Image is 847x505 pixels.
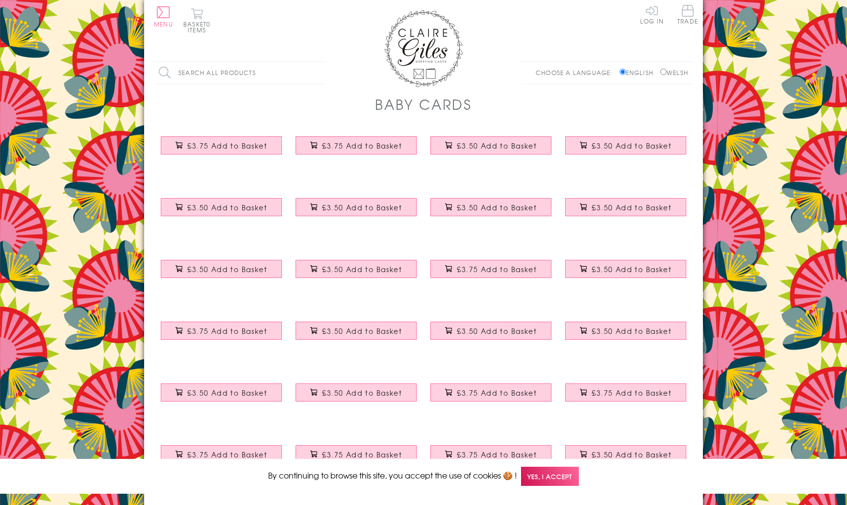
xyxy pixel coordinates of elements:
[565,198,687,216] button: £3.50 Add to Basket
[565,260,687,278] button: £3.50 Add to Basket
[430,198,552,216] button: £3.50 Add to Basket
[558,438,693,480] a: Congratulations on the birth of your Twins, Embellished with a shiny padded star £3.50 Add to Basket
[154,129,289,171] a: Baby Card, Flowers, Leaving to Have a Baby Good Luck, Embellished with pompoms £3.75 Add to Basket
[457,141,537,151] span: £3.50 Add to Basket
[430,383,552,402] button: £3.75 Add to Basket
[154,376,289,418] a: Baby Card, Welcome to the world little sister, Embellished with a padded star £3.50 Add to Basket
[457,264,537,274] span: £3.75 Add to Basket
[592,264,672,274] span: £3.50 Add to Basket
[457,202,537,212] span: £3.50 Add to Basket
[457,450,537,459] span: £3.75 Add to Basket
[536,68,618,77] p: Choose a language:
[660,68,688,77] label: Welsh
[187,264,267,274] span: £3.50 Add to Basket
[322,388,402,398] span: £3.50 Add to Basket
[154,438,289,480] a: Christmas Card, Robin family, Baby's First Christmas, Pompom Embellished £3.75 Add to Basket
[161,383,282,402] button: £3.50 Add to Basket
[322,326,402,336] span: £3.50 Add to Basket
[322,202,402,212] span: £3.50 Add to Basket
[592,202,672,212] span: £3.50 Add to Basket
[592,388,672,398] span: £3.75 Add to Basket
[521,467,579,486] span: Yes, I accept
[592,450,672,459] span: £3.50 Add to Basket
[296,383,417,402] button: £3.50 Add to Basket
[430,322,552,340] button: £3.50 Add to Basket
[154,20,173,28] span: Menu
[161,198,282,216] button: £3.50 Add to Basket
[677,5,698,24] span: Trade
[161,322,282,340] button: £3.75 Add to Basket
[558,191,693,233] a: Baby Card, Pink Shoes, Baby Girl, Congratulations, Embossed and Foiled text £3.50 Add to Basket
[375,94,472,114] h1: Baby Cards
[384,10,463,87] img: Claire Giles Greetings Cards
[322,264,402,274] span: £3.50 Add to Basket
[154,6,173,27] button: Menu
[565,445,687,463] button: £3.50 Add to Basket
[289,438,423,480] a: Baby Card, Banner, Congratulations! New Granddaughter, Embellished with pompoms £3.75 Add to Basket
[423,191,558,233] a: Baby Card, Pink Flowers, Baby Girl, Embossed and Foiled text £3.50 Add to Basket
[558,252,693,295] a: Baby Card, Yellow Stripes, Hello Baby Twins £3.50 Add to Basket
[457,326,537,336] span: £3.50 Add to Basket
[677,5,698,26] a: Trade
[296,445,417,463] button: £3.75 Add to Basket
[423,252,558,295] a: Baby Card, Blue Heart, Baby Boy, Embellished with colourful pompoms £3.75 Add to Basket
[322,141,402,151] span: £3.75 Add to Basket
[296,136,417,154] button: £3.75 Add to Basket
[592,326,672,336] span: £3.50 Add to Basket
[620,68,658,77] label: English
[430,260,552,278] button: £3.75 Add to Basket
[188,20,210,34] span: 0 items
[187,388,267,398] span: £3.50 Add to Basket
[289,252,423,295] a: Baby Card, Sleeping Fox, Baby Boy Congratulations £3.50 Add to Basket
[565,136,687,154] button: £3.50 Add to Basket
[430,445,552,463] button: £3.75 Add to Basket
[187,141,267,151] span: £3.75 Add to Basket
[154,314,289,356] a: Baby Card, Pink Heart, Baby Girl, Embellished with colourful pompoms £3.75 Add to Basket
[660,69,667,75] input: Welsh
[289,191,423,233] a: Baby Card, On your naming day with love, Embellished with a padded star £3.50 Add to Basket
[161,260,282,278] button: £3.50 Add to Basket
[296,260,417,278] button: £3.50 Add to Basket
[289,314,423,356] a: Baby Card, Mobile, Baby Girl Congratulations £3.50 Add to Basket
[565,383,687,402] button: £3.75 Add to Basket
[423,314,558,356] a: Baby Card, Blue Star, Baby Boy Congratulations, Embellished with a padded star £3.50 Add to Basket
[322,450,402,459] span: £3.75 Add to Basket
[289,376,423,418] a: Baby Card, Welcome to the world little brother, Embellished with a padded star £3.50 Add to Basket
[187,326,267,336] span: £3.75 Add to Basket
[289,129,423,171] a: Baby Card, Colour Dots, Mum and Dad to Be Good Luck, Embellished with pompoms £3.75 Add to Basket
[187,202,267,212] span: £3.50 Add to Basket
[423,129,558,171] a: Baby Christening Card, Pink Hearts, fabric butterfly Embellished £3.50 Add to Basket
[296,198,417,216] button: £3.50 Add to Basket
[154,191,289,233] a: Baby Naming Card, Pink Stars, Embellished with a shiny padded star £3.50 Add to Basket
[640,5,664,24] a: Log In
[423,376,558,418] a: Christmas Card, Bauble, Baby's First Christmas, Tassel Embellished £3.75 Add to Basket
[430,136,552,154] button: £3.50 Add to Basket
[558,376,693,418] a: Christmas Card, Baby Happy 1st Christmas, Embellished with colourful pompoms £3.75 Add to Basket
[161,136,282,154] button: £3.75 Add to Basket
[187,450,267,459] span: £3.75 Add to Basket
[423,438,558,480] a: Baby Card, Mobile, New Baby, Embellished with colourful pompoms £3.75 Add to Basket
[154,252,289,295] a: Baby Card, Blue Shoes, Baby Boy, Congratulations, Embossed and Foiled text £3.50 Add to Basket
[183,8,210,33] button: Basket0 items
[161,445,282,463] button: £3.75 Add to Basket
[457,388,537,398] span: £3.75 Add to Basket
[558,129,693,171] a: Baby Christening Card, Blue Stars, Embellished with a padded star £3.50 Add to Basket
[316,62,325,84] input: Search
[620,69,626,75] input: English
[592,141,672,151] span: £3.50 Add to Basket
[565,322,687,340] button: £3.50 Add to Basket
[558,314,693,356] a: Baby Card, Blue Bunting, Beautiful bouncing brand new Baby Boy £3.50 Add to Basket
[154,62,325,84] input: Search all products
[296,322,417,340] button: £3.50 Add to Basket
